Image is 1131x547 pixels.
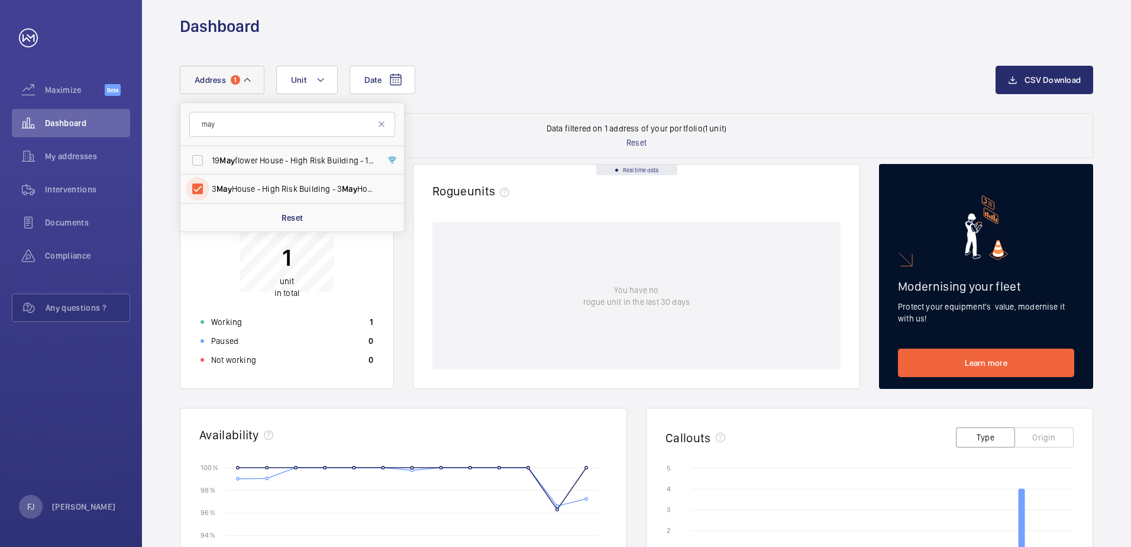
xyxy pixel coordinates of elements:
[583,284,690,308] p: You have no rogue unit in the last 30 days
[667,485,671,493] text: 4
[364,75,382,85] span: Date
[46,302,130,314] span: Any questions ?
[45,150,130,162] span: My addresses
[547,123,726,134] p: Data filtered on 1 address of your portfolio (1 unit)
[45,84,105,96] span: Maximize
[216,184,232,194] span: May
[280,276,295,286] span: unit
[274,275,299,299] p: in total
[212,183,374,195] span: 3 House - High Risk Building - 3 House, [GEOGRAPHIC_DATA] E3 2ZF
[350,66,415,94] button: Date
[369,354,373,366] p: 0
[898,279,1074,294] h2: Modernising your fleet
[898,301,1074,324] p: Protect your equipment's value, modernise it with us!
[189,112,395,137] input: Search by address
[180,15,260,37] h1: Dashboard
[212,155,374,166] span: 19 flower House - High Risk Building - 19 [STREET_ADDRESS]
[282,212,303,224] p: Reset
[665,430,711,445] h2: Callouts
[432,184,514,198] h2: Rogue
[231,75,240,85] span: 1
[201,509,215,517] text: 96 %
[211,335,238,347] p: Paused
[45,217,130,229] span: Documents
[180,66,264,94] button: Address1
[105,84,121,96] span: Beta
[1014,427,1074,448] button: Origin
[274,243,299,272] p: 1
[52,501,116,513] p: [PERSON_NAME]
[291,75,306,85] span: Unit
[667,506,671,514] text: 3
[211,316,242,328] p: Working
[199,427,259,442] h2: Availability
[45,117,130,129] span: Dashboard
[596,165,677,175] div: Real time data
[45,250,130,262] span: Compliance
[45,184,130,195] span: Interventions
[965,195,1008,260] img: marketing-card.svg
[201,531,215,539] text: 94 %
[898,349,1074,377] a: Learn more
[211,354,256,366] p: Not working
[956,427,1015,448] button: Type
[27,501,34,513] p: FJ
[201,463,218,471] text: 100 %
[996,66,1093,94] button: CSV Download
[467,184,515,198] span: units
[667,526,670,535] text: 2
[1025,75,1081,85] span: CSV Download
[370,316,373,328] p: 1
[219,156,235,165] span: May
[195,75,226,85] span: Address
[342,184,357,194] span: May
[667,464,671,472] text: 5
[276,66,338,94] button: Unit
[369,335,373,347] p: 0
[201,486,215,494] text: 98 %
[626,137,647,149] p: Reset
